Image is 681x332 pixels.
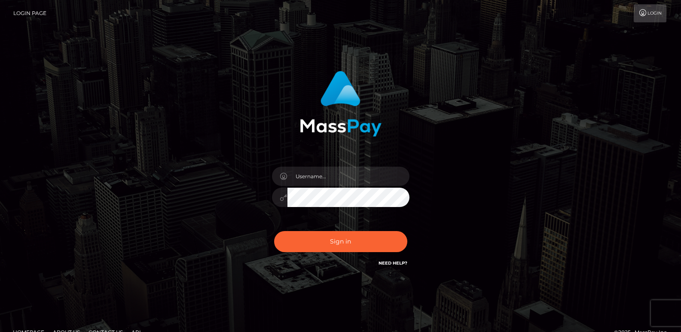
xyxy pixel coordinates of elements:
img: MassPay Login [300,71,382,137]
a: Login [634,4,666,22]
button: Sign in [274,231,407,252]
a: Login Page [13,4,46,22]
input: Username... [287,167,409,186]
a: Need Help? [379,260,407,266]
